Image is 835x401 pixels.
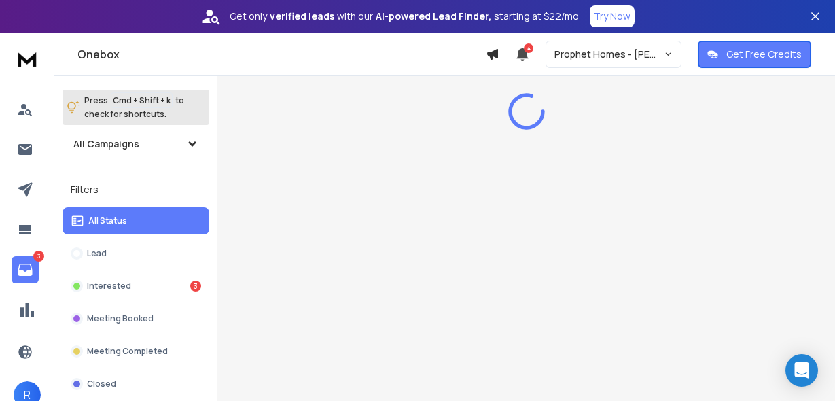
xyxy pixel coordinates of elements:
[63,180,209,199] h3: Filters
[376,10,491,23] strong: AI-powered Lead Finder,
[590,5,635,27] button: Try Now
[73,137,139,151] h1: All Campaigns
[698,41,811,68] button: Get Free Credits
[63,273,209,300] button: Interested3
[87,379,116,389] p: Closed
[88,215,127,226] p: All Status
[63,305,209,332] button: Meeting Booked
[14,46,41,71] img: logo
[84,94,184,121] p: Press to check for shortcuts.
[554,48,664,61] p: Prophet Homes - [PERSON_NAME]
[270,10,334,23] strong: verified leads
[63,240,209,267] button: Lead
[63,207,209,234] button: All Status
[63,130,209,158] button: All Campaigns
[190,281,201,292] div: 3
[87,313,154,324] p: Meeting Booked
[63,370,209,398] button: Closed
[63,338,209,365] button: Meeting Completed
[87,281,131,292] p: Interested
[594,10,630,23] p: Try Now
[77,46,486,63] h1: Onebox
[87,346,168,357] p: Meeting Completed
[524,43,533,53] span: 4
[111,92,173,108] span: Cmd + Shift + k
[230,10,579,23] p: Get only with our starting at $22/mo
[785,354,818,387] div: Open Intercom Messenger
[12,256,39,283] a: 3
[87,248,107,259] p: Lead
[33,251,44,262] p: 3
[726,48,802,61] p: Get Free Credits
